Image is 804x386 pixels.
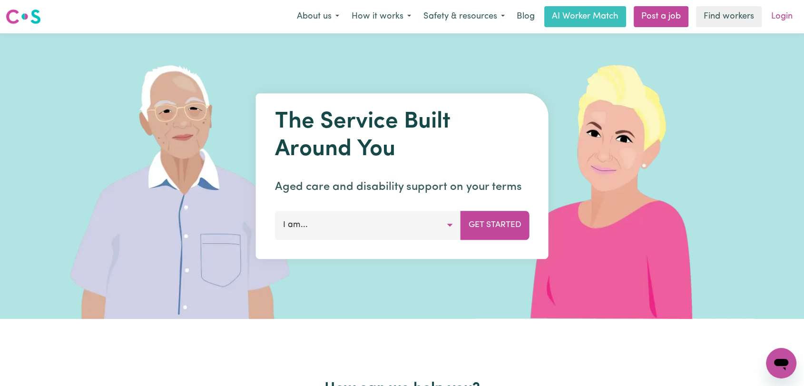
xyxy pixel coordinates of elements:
[634,6,688,27] a: Post a job
[291,7,345,27] button: About us
[275,178,529,196] p: Aged care and disability support on your terms
[544,6,626,27] a: AI Worker Match
[275,109,529,163] h1: The Service Built Around You
[6,6,41,28] a: Careseekers logo
[511,6,540,27] a: Blog
[461,211,529,239] button: Get Started
[696,6,762,27] a: Find workers
[6,8,41,25] img: Careseekers logo
[417,7,511,27] button: Safety & resources
[765,6,798,27] a: Login
[766,348,796,378] iframe: Button to launch messaging window
[275,211,461,239] button: I am...
[345,7,417,27] button: How it works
